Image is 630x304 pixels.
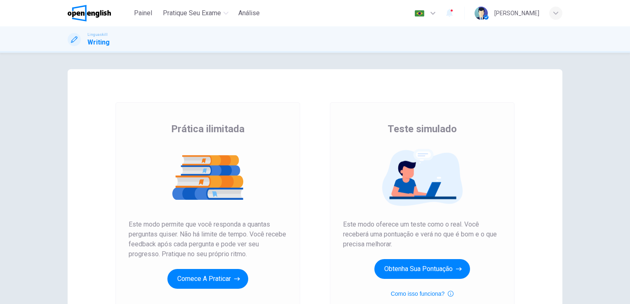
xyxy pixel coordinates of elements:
[68,5,111,21] img: OpenEnglish logo
[87,32,108,37] span: Linguaskill
[238,8,260,18] span: Análise
[374,259,470,279] button: Obtenha sua pontuação
[87,37,110,47] h1: Writing
[235,6,263,21] button: Análise
[167,269,248,289] button: Comece a praticar
[134,8,152,18] span: Painel
[343,220,501,249] span: Este modo oferece um teste como o real. Você receberá uma pontuação e verá no que é bom e o que p...
[160,6,232,21] button: Pratique seu exame
[130,6,156,21] button: Painel
[163,8,221,18] span: Pratique seu exame
[68,5,130,21] a: OpenEnglish logo
[475,7,488,20] img: Profile picture
[391,289,454,299] button: Como isso funciona?
[494,8,539,18] div: [PERSON_NAME]
[129,220,287,259] span: Este modo permite que você responda a quantas perguntas quiser. Não há limite de tempo. Você rece...
[171,122,244,136] span: Prática ilimitada
[388,122,457,136] span: Teste simulado
[414,10,425,16] img: pt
